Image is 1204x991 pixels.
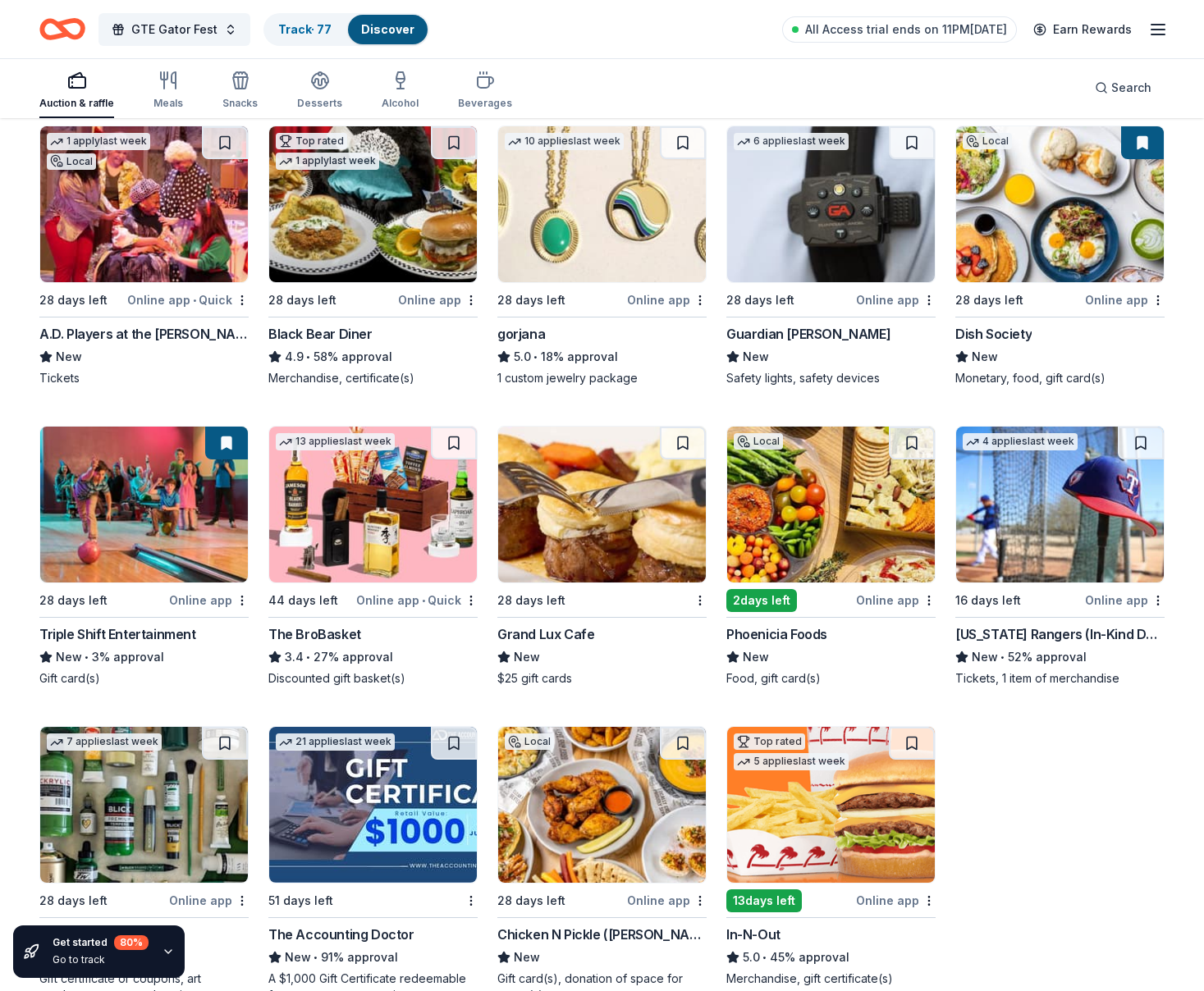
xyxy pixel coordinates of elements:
[268,126,478,386] a: Image for Black Bear DinerTop rated1 applylast week28 days leftOnline appBlack Bear Diner4.9•58% ...
[268,426,478,687] a: Image for The BroBasket13 applieslast week44 days leftOnline app•QuickThe BroBasket3.4•27% approv...
[955,426,1165,687] a: Image for Texas Rangers (In-Kind Donation)4 applieslast week16 days leftOnline app[US_STATE] Rang...
[856,290,936,310] div: Online app
[269,427,477,582] img: Image for The BroBasket
[743,347,769,367] span: New
[276,733,395,751] div: 21 applies last week
[39,290,108,310] div: 28 days left
[533,350,538,363] span: •
[458,97,512,110] div: Beverages
[268,370,478,386] div: Merchandise, certificate(s)
[153,97,183,110] div: Meals
[497,290,565,310] div: 28 days left
[726,925,781,944] div: In-N-Out
[56,347,82,367] span: New
[306,651,310,664] span: •
[727,126,935,282] img: Image for Guardian Angel Device
[40,427,248,582] img: Image for Triple Shift Entertainment
[297,97,342,110] div: Desserts
[268,347,478,367] div: 58% approval
[727,727,935,883] img: Image for In-N-Out
[268,670,478,687] div: Discounted gift basket(s)
[382,64,419,118] button: Alcohol
[47,733,162,751] div: 7 applies last week
[497,891,565,911] div: 28 days left
[285,347,304,367] span: 4.9
[726,670,936,687] div: Food, gift card(s)
[53,953,149,966] div: Go to track
[498,427,706,582] img: Image for Grand Lux Cafe
[398,290,478,310] div: Online app
[98,13,250,46] button: GTE Gator Fest
[56,647,82,667] span: New
[268,591,338,610] div: 44 days left
[356,590,478,610] div: Online app Quick
[39,126,249,386] a: Image for A.D. Players at the George Theater1 applylast weekLocal28 days leftOnline app•QuickA.D....
[222,97,258,110] div: Snacks
[39,591,108,610] div: 28 days left
[497,925,707,944] div: Chicken N Pickle ([PERSON_NAME])
[726,126,936,386] a: Image for Guardian Angel Device6 applieslast week28 days leftOnline appGuardian [PERSON_NAME]NewS...
[514,347,531,367] span: 5.0
[856,890,936,911] div: Online app
[297,64,342,118] button: Desserts
[762,951,767,964] span: •
[39,370,249,386] div: Tickets
[627,890,707,911] div: Online app
[955,624,1165,644] div: [US_STATE] Rangers (In-Kind Donation)
[53,935,149,950] div: Get started
[458,64,512,118] button: Beverages
[497,347,707,367] div: 18% approval
[505,733,554,750] div: Local
[268,948,478,967] div: 91% approval
[497,624,594,644] div: Grand Lux Cafe
[1085,590,1165,610] div: Online app
[268,290,336,310] div: 28 days left
[727,427,935,582] img: Image for Phoenicia Foods
[269,727,477,883] img: Image for The Accounting Doctor
[1085,290,1165,310] div: Online app
[40,126,248,282] img: Image for A.D. Players at the George Theater
[263,13,429,46] button: Track· 77Discover
[955,647,1165,667] div: 52% approval
[497,670,707,687] div: $25 gift cards
[169,590,249,610] div: Online app
[276,133,347,149] div: Top rated
[955,126,1165,386] a: Image for Dish SocietyLocal28 days leftOnline appDish SocietyNewMonetary, food, gift card(s)
[114,935,149,950] div: 80 %
[963,133,1012,149] div: Local
[153,64,183,118] button: Meals
[726,370,936,386] div: Safety lights, safety devices
[734,733,805,750] div: Top rated
[40,727,248,883] img: Image for BLICK Art Materials
[382,97,419,110] div: Alcohol
[514,948,540,967] span: New
[514,647,540,667] span: New
[497,426,707,687] a: Image for Grand Lux Cafe28 days leftGrand Lux CafeNew$25 gift cards
[268,925,414,944] div: The Accounting Doctor
[169,890,249,911] div: Online app
[1082,71,1165,104] button: Search
[285,647,304,667] span: 3.4
[361,22,414,36] a: Discover
[498,727,706,883] img: Image for Chicken N Pickle (Webster)
[955,370,1165,386] div: Monetary, food, gift card(s)
[127,290,249,310] div: Online app Quick
[39,891,108,911] div: 28 days left
[726,589,797,612] div: 2 days left
[726,426,936,687] a: Image for Phoenicia FoodsLocal2days leftOnline appPhoenicia FoodsNewFood, gift card(s)
[726,948,936,967] div: 45% approval
[276,433,395,450] div: 13 applies last week
[743,647,769,667] span: New
[268,624,361,644] div: The BroBasket
[39,670,249,687] div: Gift card(s)
[131,20,217,39] span: GTE Gator Fest
[268,891,333,911] div: 51 days left
[498,126,706,282] img: Image for gorjana
[1111,78,1151,98] span: Search
[734,133,849,150] div: 6 applies last week
[956,427,1164,582] img: Image for Texas Rangers (In-Kind Donation)
[497,324,545,344] div: gorjana
[85,651,89,664] span: •
[805,20,1007,39] span: All Access trial ends on 11PM[DATE]
[39,624,196,644] div: Triple Shift Entertainment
